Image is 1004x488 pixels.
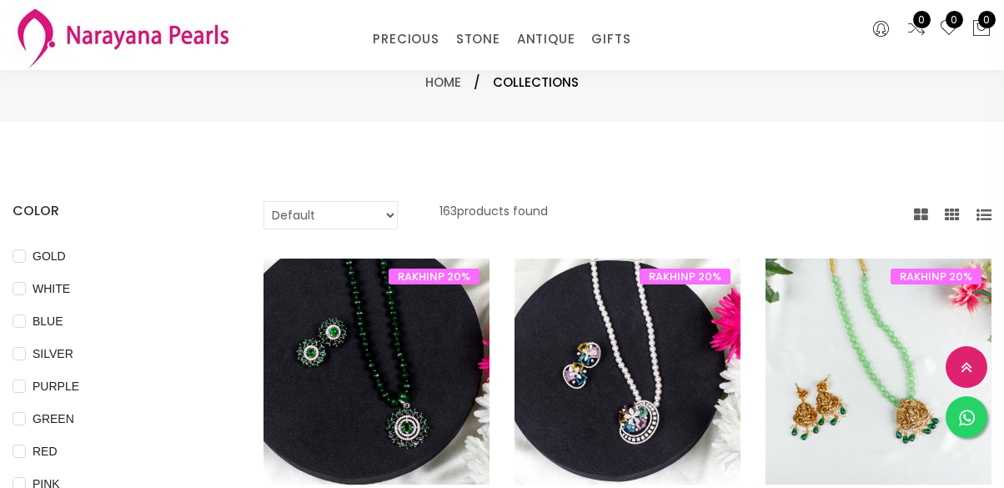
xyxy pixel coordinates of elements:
[906,18,926,40] a: 0
[389,269,479,284] span: RAKHINP 20%
[978,11,996,28] span: 0
[26,410,81,428] span: GREEN
[26,442,64,460] span: RED
[456,27,500,52] a: STONE
[373,27,439,52] a: PRECIOUS
[891,269,981,284] span: RAKHINP 20%
[939,18,959,40] a: 0
[26,247,73,265] span: GOLD
[26,312,70,330] span: BLUE
[493,73,579,93] span: Collections
[439,201,548,229] p: 163 products found
[474,73,480,93] span: /
[971,18,991,40] button: 0
[591,27,630,52] a: GIFTS
[13,201,213,221] h4: COLOR
[26,345,80,363] span: SILVER
[517,27,575,52] a: ANTIQUE
[913,11,931,28] span: 0
[946,11,963,28] span: 0
[26,279,77,298] span: WHITE
[640,269,730,284] span: RAKHINP 20%
[26,377,86,395] span: PURPLE
[425,73,461,91] a: Home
